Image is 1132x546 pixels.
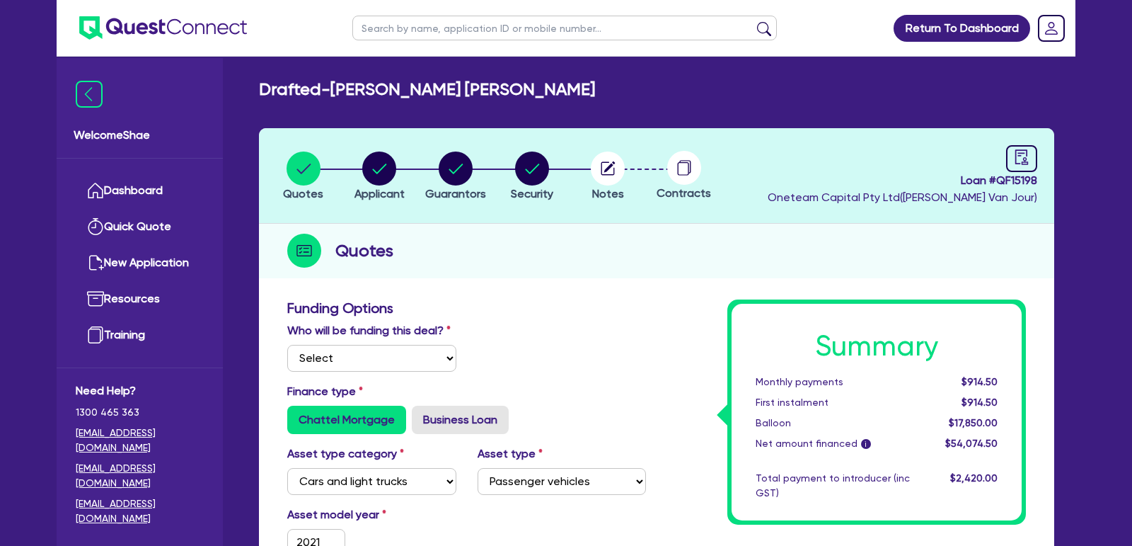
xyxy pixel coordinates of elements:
label: Finance type [287,383,363,400]
span: $914.50 [961,397,998,408]
h2: Drafted - [PERSON_NAME] [PERSON_NAME] [259,79,595,100]
a: Return To Dashboard [894,15,1030,42]
span: Notes [592,187,624,200]
a: [EMAIL_ADDRESS][DOMAIN_NAME] [76,461,204,491]
a: Resources [76,281,204,317]
span: Oneteam Capital Pty Ltd ( [PERSON_NAME] Van Jour ) [768,190,1037,204]
img: quest-connect-logo-blue [79,16,247,40]
img: training [87,326,104,343]
a: Dropdown toggle [1033,10,1070,47]
button: Notes [590,151,625,203]
h2: Quotes [335,238,393,263]
a: Dashboard [76,173,204,209]
span: Security [511,187,553,200]
img: resources [87,290,104,307]
button: Guarantors [424,151,487,203]
label: Chattel Mortgage [287,406,406,434]
label: Who will be funding this deal? [287,322,451,339]
img: quick-quote [87,218,104,235]
span: Applicant [354,187,405,200]
label: Business Loan [412,406,509,434]
img: icon-menu-close [76,81,103,108]
span: Loan # QF15198 [768,172,1037,189]
span: Guarantors [425,187,486,200]
label: Asset model year [277,506,467,523]
span: $17,850.00 [949,417,998,428]
h1: Summary [756,329,998,363]
a: [EMAIL_ADDRESS][DOMAIN_NAME] [76,426,204,455]
h3: Funding Options [287,300,646,317]
button: Applicant [354,151,405,203]
span: Need Help? [76,382,204,399]
span: i [861,439,871,449]
img: new-application [87,254,104,271]
span: audit [1014,149,1029,165]
a: [EMAIL_ADDRESS][DOMAIN_NAME] [76,496,204,526]
span: 1300 465 363 [76,405,204,420]
a: New Application [76,245,204,281]
a: Quick Quote [76,209,204,245]
div: Balloon [745,416,920,431]
div: Total payment to introducer (inc GST) [745,471,920,501]
div: Monthly payments [745,375,920,389]
img: step-icon [287,234,321,268]
span: Contracts [657,186,711,200]
span: $2,420.00 [950,472,998,484]
label: Asset type [478,445,543,462]
span: $54,074.50 [945,438,998,449]
a: Training [76,317,204,353]
button: Security [510,151,554,203]
span: $914.50 [961,376,998,387]
div: First instalment [745,395,920,410]
div: Net amount financed [745,436,920,451]
span: Quotes [283,187,323,200]
label: Asset type category [287,445,404,462]
span: Welcome Shae [74,127,206,144]
button: Quotes [282,151,324,203]
input: Search by name, application ID or mobile number... [352,16,777,40]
